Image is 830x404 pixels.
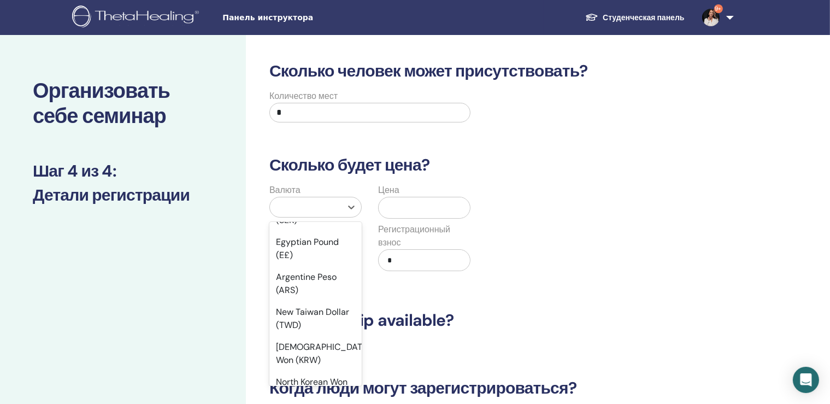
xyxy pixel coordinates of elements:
h3: Детали регистрации [33,185,213,205]
label: Количество мест [269,90,338,103]
h3: Сколько будет цена? [263,155,711,175]
div: Open Intercom Messenger [793,367,819,393]
img: default.jpg [702,9,720,26]
label: Регистрационный взнос [378,223,470,249]
h3: Когда люди могут зарегистрироваться? [263,378,711,398]
a: Студенческая панель [576,8,693,28]
h3: Сколько человек может присутствовать? [263,61,711,81]
h2: Организовать себе семинар [33,79,213,128]
div: New Taiwan Dollar (TWD) [269,301,362,336]
img: graduation-cap-white.svg [585,13,598,22]
img: logo.png [72,5,203,30]
div: Argentine Peso (ARS) [269,266,362,301]
h3: Is scholarship available? [263,311,711,330]
label: Валюта [269,184,301,197]
label: Цена [378,184,399,197]
span: 9+ [714,4,723,13]
div: Egyptian Pound (E£) [269,231,362,266]
span: Панель инструктора [222,12,386,24]
div: [DEMOGRAPHIC_DATA] Won (KRW) [269,336,362,371]
h3: Шаг 4 из 4 : [33,161,213,181]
